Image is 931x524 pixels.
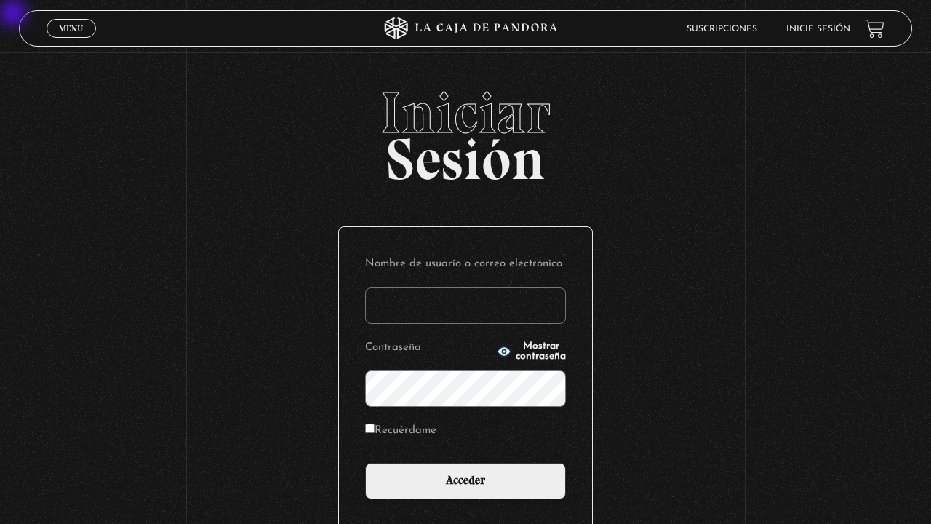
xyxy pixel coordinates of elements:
input: Acceder [365,463,566,499]
h2: Sesión [19,84,913,177]
label: Nombre de usuario o correo electrónico [365,253,566,276]
label: Contraseña [365,337,492,360]
label: Recuérdame [365,420,436,442]
span: Mostrar contraseña [516,341,566,362]
span: Iniciar [19,84,913,142]
a: View your shopping cart [865,19,884,39]
button: Mostrar contraseña [497,341,566,362]
span: Menu [59,24,83,33]
input: Recuérdame [365,424,375,433]
a: Inicie sesión [786,25,850,33]
span: Cerrar [55,36,89,47]
a: Suscripciones [687,25,757,33]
